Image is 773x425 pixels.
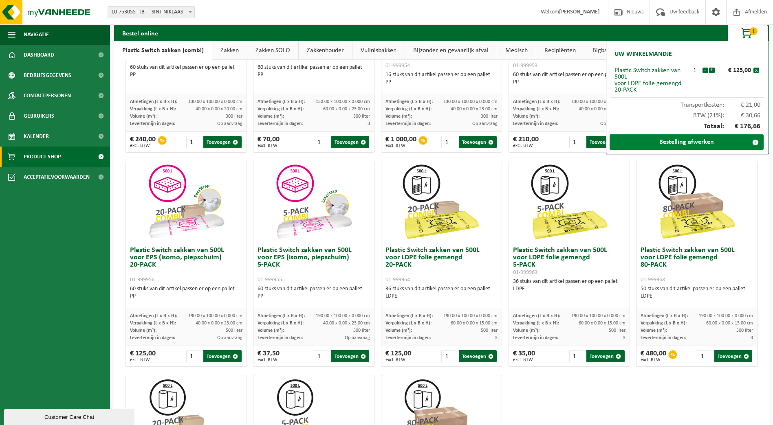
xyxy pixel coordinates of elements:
span: € 21,00 [724,102,761,108]
span: Op aanvraag [217,335,242,340]
span: Gebruikers [24,106,54,126]
span: Afmetingen (L x B x H): [513,99,560,104]
span: excl. BTW [130,143,156,148]
input: 1 [186,350,203,362]
span: Verpakking (L x B x H): [385,321,432,326]
a: Vuilnisbakken [352,41,405,60]
span: 60.00 x 0.00 x 15.00 cm [579,321,625,326]
img: 01-999964 [401,161,482,243]
span: 10-753055 - JBT - SINT-NIKLAAS [108,7,194,18]
span: excl. BTW [385,357,411,362]
span: 3 [751,335,753,340]
div: Transportkosten: [610,98,764,108]
span: 01-999954 [385,63,410,69]
div: 60 stuks van dit artikel passen er op een pallet [258,285,370,300]
h3: Plastic Switch zakken van 500L voor LDPE folie gemengd 80-PACK [641,247,753,283]
span: Volume (m³): [258,114,284,119]
span: excl. BTW [385,143,416,148]
span: Volume (m³): [130,328,156,333]
button: x [753,68,759,73]
span: Afmetingen (L x B x H): [258,99,305,104]
div: € 35,00 [513,350,535,362]
span: 190.00 x 100.00 x 0.000 cm [699,313,753,318]
span: Levertermijn in dagen: [641,335,686,340]
div: € 1 000,00 [385,136,416,148]
span: Verpakking (L x B x H): [513,107,559,112]
span: Verpakking (L x B x H): [258,321,304,326]
span: 190.00 x 100.00 x 0.000 cm [316,313,370,318]
div: 60 stuks van dit artikel passen er op een pallet [513,71,625,86]
span: 60.00 x 0.00 x 15.00 cm [706,321,753,326]
span: 40.00 x 0.00 x 23.00 cm [579,107,625,112]
button: Toevoegen [203,136,241,148]
span: 300 liter [353,114,370,119]
button: - [703,68,708,73]
span: 500 liter [226,328,242,333]
span: 130.00 x 100.00 x 0.000 cm [316,99,370,104]
span: Navigatie [24,24,49,45]
a: Recipiënten [536,41,584,60]
span: Dashboard [24,45,54,65]
span: 1 [749,27,758,35]
a: Plastic Switch zakken (combi) [114,41,212,60]
button: Toevoegen [586,136,624,148]
input: 1 [697,350,713,362]
div: 60 stuks van dit artikel passen er op een pallet [130,64,242,79]
span: 01-999968 [641,277,665,283]
span: 40.00 x 0.00 x 23.00 cm [323,321,370,326]
span: Op aanvraag [345,335,370,340]
img: 01-999955 [273,161,355,243]
div: 60 stuks van dit artikel passen er op een pallet [130,285,242,300]
input: 1 [569,136,586,148]
span: Acceptatievoorwaarden [24,167,90,187]
span: € 176,66 [724,123,761,130]
span: Verpakking (L x B x H): [385,107,432,112]
span: Verpakking (L x B x H): [130,321,176,326]
span: Levertermijn in dagen: [130,121,175,126]
div: € 37,50 [258,350,280,362]
span: Op aanvraag [600,121,625,126]
div: LDPE [513,285,625,293]
h2: Uw winkelmandje [610,45,676,63]
span: 190.00 x 100.00 x 0.000 cm [443,313,498,318]
span: 130.00 x 100.00 x 0.000 cm [443,99,498,104]
span: Levertermijn in dagen: [130,335,175,340]
div: 1 [687,67,702,74]
span: 3 [368,121,370,126]
span: Op aanvraag [472,121,498,126]
h3: Plastic Switch zakken van 500L voor EPS (isomo, piepschuim) 5-PACK [258,247,370,283]
span: Levertermijn in dagen: [258,335,303,340]
span: Product Shop [24,147,61,167]
div: PP [130,293,242,300]
span: Verpakking (L x B x H): [258,107,304,112]
div: LDPE [385,293,498,300]
button: Toevoegen [331,350,369,362]
div: Plastic Switch zakken van 500L voor LDPE folie gemengd 20-PACK [614,67,687,93]
h3: Plastic Switch zakken van 500L voor LDPE folie gemengd 5-PACK [513,247,625,276]
img: 01-999956 [145,161,227,243]
div: 36 stuks van dit artikel passen er op een pallet [385,285,498,300]
button: + [709,68,715,73]
span: 3 [495,335,498,340]
img: 01-999963 [529,161,610,243]
span: 190.00 x 100.00 x 0.000 cm [571,313,625,318]
button: Toevoegen [203,350,241,362]
span: 40.00 x 0.00 x 20.00 cm [196,107,242,112]
span: 10-753055 - JBT - SINT-NIKLAAS [108,6,195,18]
button: Toevoegen [586,350,624,362]
button: Toevoegen [459,136,497,148]
input: 1 [314,350,330,362]
span: 500 liter [481,328,498,333]
span: Kalender [24,126,49,147]
span: 40.00 x 0.00 x 23.00 cm [451,107,498,112]
a: Bijzonder en gevaarlijk afval [405,41,497,60]
a: Zakkenhouder [299,41,352,60]
div: PP [513,79,625,86]
button: Toevoegen [459,350,497,362]
div: 16 stuks van dit artikel passen er op een pallet [385,71,498,86]
span: excl. BTW [258,357,280,362]
input: 1 [314,136,330,148]
span: Afmetingen (L x B x H): [130,313,177,318]
span: excl. BTW [641,357,666,362]
div: € 125,00 [130,350,156,362]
